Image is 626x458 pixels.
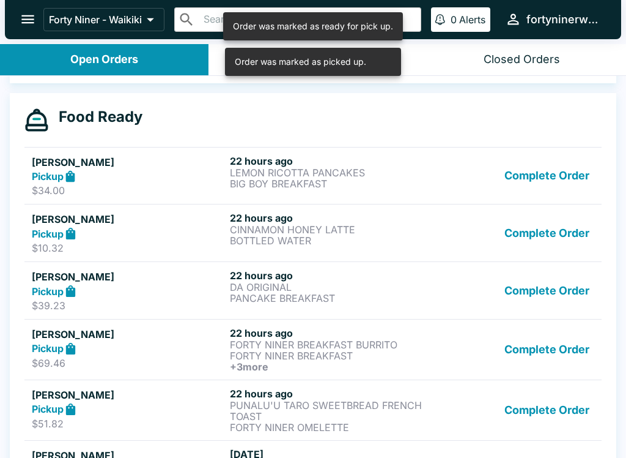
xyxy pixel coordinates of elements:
p: BIG BOY BREAKFAST [230,178,423,189]
p: CINNAMON HONEY LATTE [230,224,423,235]
p: PUNALU'U TARO SWEETBREAD FRENCH TOAST [230,400,423,422]
h6: + 3 more [230,361,423,372]
h5: [PERSON_NAME] [32,388,225,402]
a: [PERSON_NAME]Pickup$51.8222 hours agoPUNALU'U TARO SWEETBREAD FRENCH TOASTFORTY NINER OMELETTECom... [24,380,602,440]
p: $51.82 [32,418,225,430]
button: Complete Order [499,212,594,254]
p: $69.46 [32,357,225,369]
a: [PERSON_NAME]Pickup$10.3222 hours agoCINNAMON HONEY LATTEBOTTLED WATERComplete Order [24,204,602,261]
button: fortyninerwaikiki [500,6,606,32]
button: Forty Niner - Waikiki [43,8,164,31]
h5: [PERSON_NAME] [32,155,225,170]
a: [PERSON_NAME]Pickup$69.4622 hours agoFORTY NINER BREAKFAST BURRITOFORTY NINER BREAKFAST+3moreComp... [24,319,602,380]
h6: 22 hours ago [230,327,423,339]
p: LEMON RICOTTA PANCAKES [230,167,423,178]
h6: 22 hours ago [230,212,423,224]
button: Complete Order [499,155,594,197]
div: Open Orders [70,53,138,67]
p: BOTTLED WATER [230,235,423,246]
h5: [PERSON_NAME] [32,327,225,342]
div: Order was marked as picked up. [235,51,366,72]
p: PANCAKE BREAKFAST [230,293,423,304]
div: fortyninerwaikiki [526,12,602,27]
h5: [PERSON_NAME] [32,269,225,284]
a: [PERSON_NAME]Pickup$39.2322 hours agoDA ORIGINALPANCAKE BREAKFASTComplete Order [24,261,602,319]
h6: 22 hours ago [230,388,423,400]
p: FORTY NINER BREAKFAST BURRITO [230,339,423,350]
p: $10.32 [32,242,225,254]
p: DA ORIGINAL [230,282,423,293]
h5: [PERSON_NAME] [32,212,225,227]
strong: Pickup [32,285,64,298]
h4: Food Ready [49,108,142,126]
p: FORTY NINER BREAKFAST [230,350,423,361]
div: Closed Orders [484,53,560,67]
button: Complete Order [499,269,594,312]
button: Complete Order [499,388,594,433]
input: Search orders by name or phone number [200,11,416,28]
a: [PERSON_NAME]Pickup$34.0022 hours agoLEMON RICOTTA PANCAKESBIG BOY BREAKFASTComplete Order [24,147,602,205]
p: Forty Niner - Waikiki [49,13,142,26]
h6: 22 hours ago [230,269,423,282]
p: $39.23 [32,299,225,312]
p: $34.00 [32,184,225,197]
button: Complete Order [499,327,594,372]
p: FORTY NINER OMELETTE [230,422,423,433]
strong: Pickup [32,228,64,240]
button: open drawer [12,4,43,35]
strong: Pickup [32,170,64,182]
p: 0 [451,13,457,26]
strong: Pickup [32,342,64,355]
strong: Pickup [32,403,64,415]
div: Order was marked as ready for pick up. [233,16,393,37]
p: Alerts [459,13,485,26]
h6: 22 hours ago [230,155,423,167]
